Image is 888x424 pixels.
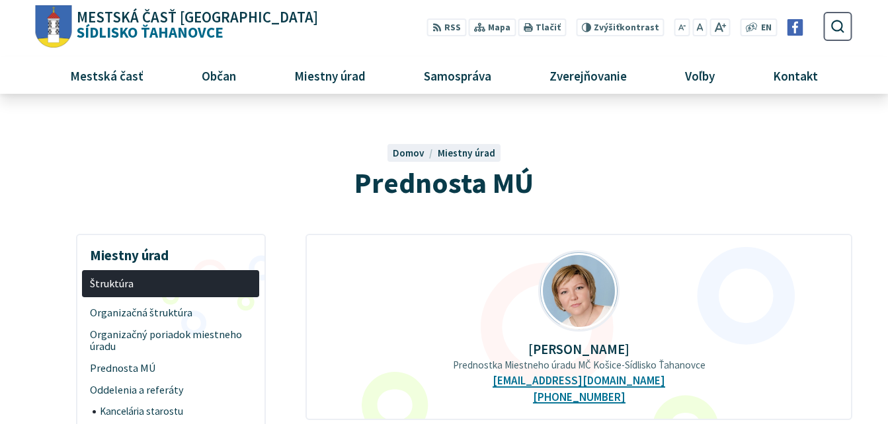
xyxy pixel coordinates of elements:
span: Mapa [488,21,510,35]
a: [PHONE_NUMBER] [533,390,626,404]
a: Organizačná štruktúra [82,302,259,324]
img: Prejsť na Facebook stránku [787,19,803,36]
a: Kancelária starostu [93,401,260,422]
span: RSS [444,21,461,35]
a: Zverejňovanie [526,57,651,93]
a: Miestny úrad [270,57,389,93]
span: Prednosta MÚ [354,164,534,201]
a: Domov [393,147,438,159]
a: Voľby [661,57,739,93]
a: [EMAIL_ADDRESS][DOMAIN_NAME] [493,374,665,388]
a: Oddelenia a referáty [82,379,259,401]
a: Mapa [469,18,516,36]
button: Nastaviť pôvodnú veľkosť písma [692,18,707,36]
button: Tlačiť [518,18,566,36]
span: Prednosta MÚ [90,357,252,379]
a: Samospráva [400,57,516,93]
span: Sídlisko Ťahanovce [72,10,319,40]
a: Organizačný poriadok miestneho úradu [82,324,259,357]
span: Mestská časť [GEOGRAPHIC_DATA] [77,10,318,25]
span: kontrast [594,22,659,33]
span: Štruktúra [90,273,252,295]
span: Miestny úrad [289,57,370,93]
span: Organizačný poriadok miestneho úradu [90,324,252,357]
span: Občan [196,57,241,93]
span: Kancelária starostu [100,401,252,422]
p: [PERSON_NAME] [327,341,831,357]
a: Mestská časť [46,57,167,93]
a: Prednosta MÚ [82,357,259,379]
a: Občan [177,57,260,93]
span: Tlačiť [536,22,561,33]
button: Zmenšiť veľkosť písma [674,18,690,36]
a: Štruktúra [82,270,259,297]
img: Zemkov__ [540,252,618,330]
span: EN [761,21,772,35]
span: Mestská časť [65,57,148,93]
span: Organizačná štruktúra [90,302,252,324]
a: EN [758,21,776,35]
a: RSS [427,18,466,36]
a: Logo Sídlisko Ťahanovce, prejsť na domovskú stránku. [36,5,318,48]
a: Kontakt [749,57,842,93]
span: Zvýšiť [594,22,620,33]
img: Prejsť na domovskú stránku [36,5,72,48]
span: Kontakt [768,57,823,93]
span: Voľby [680,57,720,93]
span: Oddelenia a referáty [90,379,252,401]
a: Miestny úrad [438,147,495,159]
span: Domov [393,147,424,159]
span: Samospráva [419,57,496,93]
h3: Miestny úrad [82,238,259,265]
p: Prednostka Miestneho úradu MČ Košice-Sídlisko Ťahanovce [327,359,831,371]
button: Zvýšiťkontrast [576,18,664,36]
span: Zverejňovanie [544,57,631,93]
button: Zväčšiť veľkosť písma [709,18,730,36]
